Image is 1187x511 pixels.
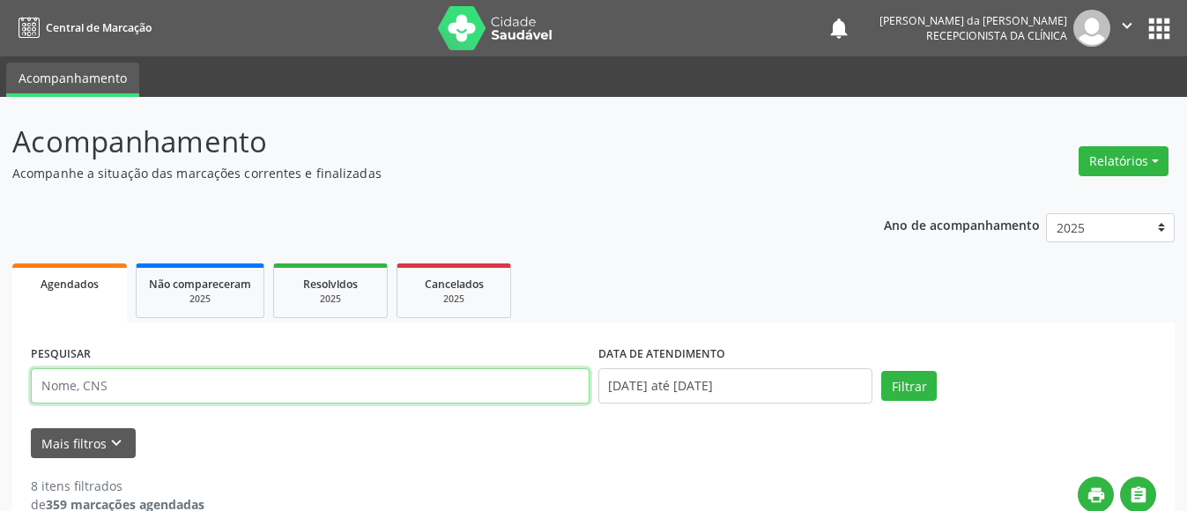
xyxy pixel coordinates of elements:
span: Agendados [41,277,99,292]
a: Central de Marcação [12,13,152,42]
span: Resolvidos [303,277,358,292]
p: Acompanhe a situação das marcações correntes e finalizadas [12,164,826,182]
i: keyboard_arrow_down [107,433,126,453]
p: Ano de acompanhamento [884,213,1040,235]
i: print [1087,485,1106,505]
input: Nome, CNS [31,368,590,404]
button: Mais filtroskeyboard_arrow_down [31,428,136,459]
button: apps [1144,13,1175,44]
span: Central de Marcação [46,20,152,35]
div: 8 itens filtrados [31,477,204,495]
button: notifications [827,16,851,41]
label: DATA DE ATENDIMENTO [598,341,725,368]
img: img [1073,10,1110,47]
div: [PERSON_NAME] da [PERSON_NAME] [879,13,1067,28]
input: Selecione um intervalo [598,368,873,404]
span: Recepcionista da clínica [926,28,1067,43]
i:  [1129,485,1148,505]
a: Acompanhamento [6,63,139,97]
div: 2025 [149,293,251,306]
label: PESQUISAR [31,341,91,368]
div: 2025 [410,293,498,306]
button:  [1110,10,1144,47]
button: Filtrar [881,371,937,401]
span: Cancelados [425,277,484,292]
button: Relatórios [1079,146,1168,176]
i:  [1117,16,1137,35]
span: Não compareceram [149,277,251,292]
div: 2025 [286,293,375,306]
p: Acompanhamento [12,120,826,164]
